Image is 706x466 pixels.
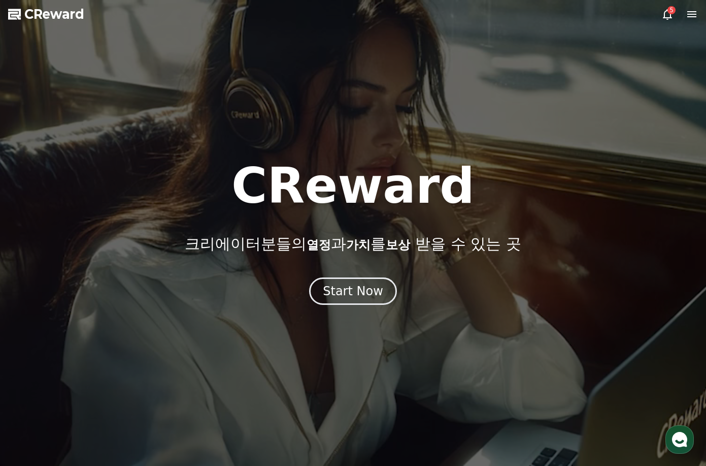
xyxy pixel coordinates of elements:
[661,8,674,20] a: 5
[24,6,84,22] span: CReward
[386,238,410,252] span: 보상
[307,238,331,252] span: 열정
[309,288,397,297] a: Start Now
[8,6,84,22] a: CReward
[231,162,475,210] h1: CReward
[667,6,676,14] div: 5
[346,238,371,252] span: 가치
[185,235,521,253] p: 크리에이터분들의 과 를 받을 수 있는 곳
[323,283,383,299] div: Start Now
[309,277,397,305] button: Start Now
